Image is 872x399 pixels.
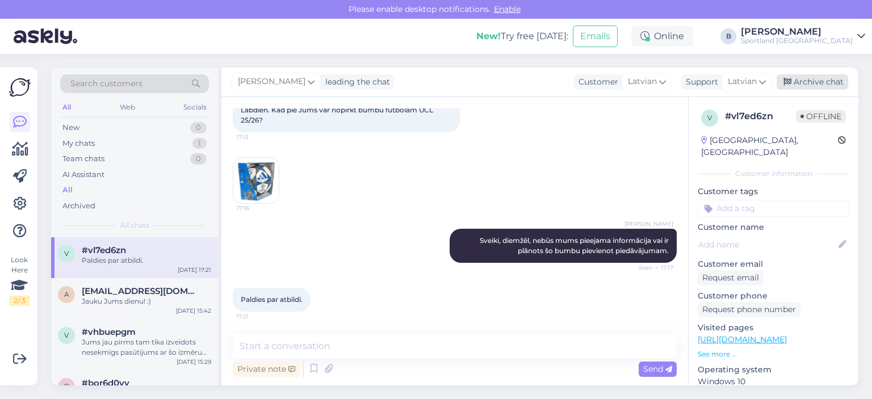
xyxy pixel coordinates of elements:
span: Latvian [628,75,657,88]
span: 17:16 [237,204,279,212]
span: v [64,249,69,258]
div: Jums jau pirms tam tika izveidots nesekmīgs pasūtījums ar šo izmēru un tagad rādās, ka nav pieejams? [82,337,211,358]
span: a [64,290,69,299]
div: Customer information [698,169,849,179]
div: Private note [233,362,300,377]
span: Search customers [70,78,142,90]
div: Look Here [9,255,30,306]
div: Paldies par atbildi. [82,255,211,266]
div: # vl7ed6zn [725,110,796,123]
span: Send [643,364,672,374]
div: [DATE] 17:21 [178,266,211,274]
div: 2 / 3 [9,296,30,306]
div: AI Assistant [62,169,104,180]
div: [GEOGRAPHIC_DATA], [GEOGRAPHIC_DATA] [701,135,838,158]
div: Socials [181,100,209,115]
p: See more ... [698,349,849,359]
div: Team chats [62,153,104,165]
p: Visited pages [698,322,849,334]
input: Add a tag [698,200,849,217]
div: Web [118,100,137,115]
span: Paldies par atbildi. [241,295,303,304]
span: 17:15 [236,133,279,141]
span: annij.ivanovska@gmail.com [82,286,200,296]
p: Customer phone [698,290,849,302]
span: #bor6d0vv [82,378,129,388]
div: Request phone number [698,302,800,317]
div: Customer [574,76,618,88]
span: Enable [491,4,524,14]
span: Latvian [728,75,757,88]
span: [PERSON_NAME] [624,220,673,228]
p: Customer email [698,258,849,270]
div: Online [631,26,693,47]
div: Archived [62,200,95,212]
button: Emails [573,26,618,47]
div: 0 [190,153,207,165]
div: [PERSON_NAME] [741,27,853,36]
div: New [62,122,79,133]
div: My chats [62,138,95,149]
div: All [62,184,73,196]
span: [PERSON_NAME] [238,75,305,88]
div: All [60,100,73,115]
div: Jauku Jums dienu! :) [82,296,211,306]
div: 0 [190,122,207,133]
div: B [720,28,736,44]
span: 17:21 [236,312,279,321]
div: Request email [698,270,764,285]
input: Add name [698,238,836,251]
p: Windows 10 [698,376,849,388]
img: Attachment [233,158,279,203]
span: b [64,382,69,390]
a: [PERSON_NAME]Sportland [GEOGRAPHIC_DATA] [741,27,865,45]
b: New! [476,31,501,41]
span: All chats [120,220,149,230]
div: [DATE] 15:29 [177,358,211,366]
span: #vl7ed6zn [82,245,126,255]
div: leading the chat [321,76,390,88]
div: Sportland [GEOGRAPHIC_DATA] [741,36,853,45]
div: [DATE] 15:42 [176,306,211,315]
p: Customer tags [698,186,849,198]
div: Archive chat [777,74,848,90]
div: Try free [DATE]: [476,30,568,43]
span: Seen ✓ 17:17 [631,263,673,272]
span: v [707,114,712,122]
span: Offline [796,110,846,123]
img: Askly Logo [9,77,31,98]
div: Support [681,76,718,88]
span: v [64,331,69,339]
span: Sveiki, diemžēl, nebūs mums pieejama informācija vai ir plānots šo bumbu pievienot piedāvājumam. [480,236,670,255]
p: Operating system [698,364,849,376]
div: 1 [192,138,207,149]
a: [URL][DOMAIN_NAME] [698,334,787,345]
p: Customer name [698,221,849,233]
span: #vhbuepgm [82,327,136,337]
